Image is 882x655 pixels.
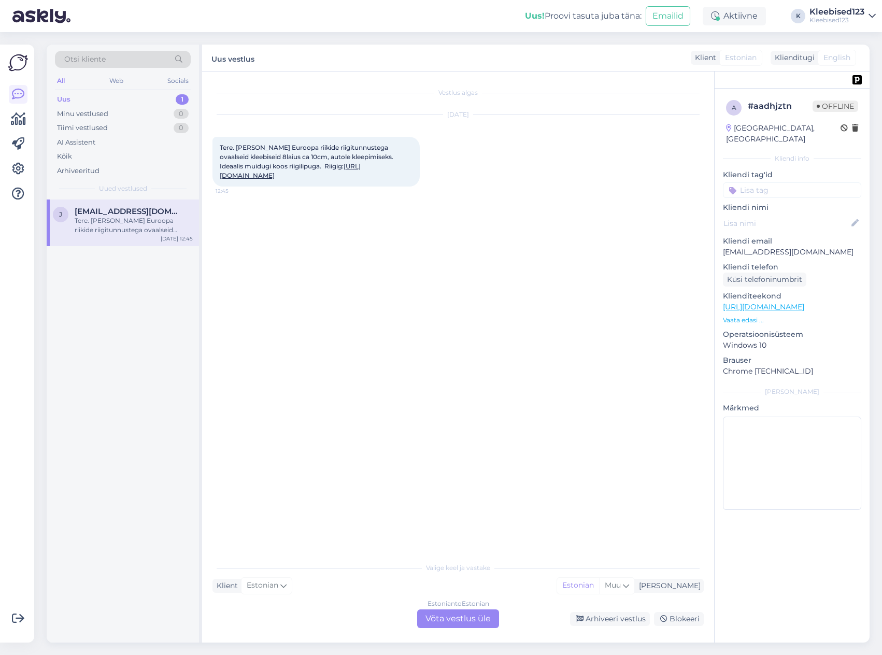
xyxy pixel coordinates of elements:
div: 0 [174,123,189,133]
div: Web [107,74,125,88]
label: Uus vestlus [211,51,254,65]
div: [DATE] 12:45 [161,235,193,243]
span: Offline [813,101,858,112]
p: Kliendi email [723,236,861,247]
div: [GEOGRAPHIC_DATA], [GEOGRAPHIC_DATA] [726,123,841,145]
p: Kliendi telefon [723,262,861,273]
span: Estonian [725,52,757,63]
p: Kliendi tag'id [723,169,861,180]
div: Võta vestlus üle [417,609,499,628]
div: Valige keel ja vastake [212,563,704,573]
div: [DATE] [212,110,704,119]
div: Estonian to Estonian [428,599,489,608]
div: Arhiveeritud [57,166,99,176]
div: Socials [165,74,191,88]
div: Kleebised123 [809,16,864,24]
span: Tere. [PERSON_NAME] Euroopa riikide riigitunnustega ovaalseid kleebiseid 8laius ca 10cm, autole k... [220,144,395,179]
p: Vaata edasi ... [723,316,861,325]
span: Otsi kliente [64,54,106,65]
a: Kleebised123Kleebised123 [809,8,876,24]
input: Lisa nimi [723,218,849,229]
p: Kliendi nimi [723,202,861,213]
span: 12:45 [216,187,254,195]
span: juhan.valba@gmail.com [75,207,182,216]
div: Klient [212,580,238,591]
div: Arhiveeri vestlus [570,612,650,626]
p: Märkmed [723,403,861,414]
p: Operatsioonisüsteem [723,329,861,340]
b: Uus! [525,11,545,21]
p: Chrome [TECHNICAL_ID] [723,366,861,377]
div: Minu vestlused [57,109,108,119]
div: Vestlus algas [212,88,704,97]
div: Estonian [557,578,599,593]
span: Estonian [247,580,278,591]
img: pd [852,75,862,84]
p: Windows 10 [723,340,861,351]
div: All [55,74,67,88]
span: a [732,104,736,111]
div: Uus [57,94,70,105]
div: # aadhjztn [748,100,813,112]
img: Askly Logo [8,53,28,73]
div: Kleebised123 [809,8,864,16]
div: Tiimi vestlused [57,123,108,133]
div: Proovi tasuta juba täna: [525,10,642,22]
span: English [823,52,850,63]
span: Uued vestlused [99,184,147,193]
div: K [791,9,805,23]
div: 0 [174,109,189,119]
div: Tere. [PERSON_NAME] Euroopa riikide riigitunnustega ovaalseid kleebiseid 8laius ca 10cm, autole k... [75,216,193,235]
span: Muu [605,580,621,590]
div: [PERSON_NAME] [723,387,861,396]
p: Klienditeekond [723,291,861,302]
a: [URL][DOMAIN_NAME] [723,302,804,311]
p: [EMAIL_ADDRESS][DOMAIN_NAME] [723,247,861,258]
div: Klient [691,52,716,63]
div: Blokeeri [654,612,704,626]
button: Emailid [646,6,690,26]
input: Lisa tag [723,182,861,198]
p: Brauser [723,355,861,366]
div: 1 [176,94,189,105]
div: AI Assistent [57,137,95,148]
div: Aktiivne [703,7,766,25]
div: [PERSON_NAME] [635,580,701,591]
div: Kliendi info [723,154,861,163]
div: Küsi telefoninumbrit [723,273,806,287]
div: Klienditugi [771,52,815,63]
span: j [59,210,62,218]
div: Kõik [57,151,72,162]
